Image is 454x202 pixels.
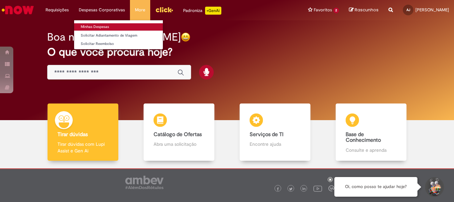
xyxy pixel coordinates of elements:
span: [PERSON_NAME] [415,7,449,13]
div: Oi, como posso te ajudar hoje? [334,177,417,197]
div: Padroniza [183,7,221,15]
img: logo_footer_workplace.png [328,185,334,191]
a: Base de Conhecimento Consulte e aprenda [323,103,419,161]
b: Base de Conhecimento [346,131,381,144]
img: click_logo_yellow_360x200.png [155,5,173,15]
h2: O que você procura hoje? [47,46,407,58]
img: logo_footer_twitter.png [289,187,292,191]
p: Abra uma solicitação [154,141,204,147]
a: Tirar dúvidas Tirar dúvidas com Lupi Assist e Gen Ai [35,103,131,161]
img: ServiceNow [1,3,35,17]
span: Rascunhos [355,7,379,13]
ul: Despesas Corporativas [74,20,163,50]
span: 2 [333,8,339,13]
span: More [135,7,145,13]
h2: Boa noite, [PERSON_NAME] [47,31,181,43]
p: Consulte e aprenda [346,147,396,153]
img: happy-face.png [181,32,190,42]
button: Iniciar Conversa de Suporte [424,177,444,197]
span: Favoritos [314,7,332,13]
img: logo_footer_youtube.png [313,184,322,193]
img: logo_footer_ambev_rotulo_gray.png [125,176,164,189]
a: Serviços de TI Encontre ajuda [227,103,323,161]
a: Solicitar Reembolso [74,40,163,48]
p: Tirar dúvidas com Lupi Assist e Gen Ai [57,141,108,154]
b: Serviços de TI [250,131,284,138]
a: Catálogo de Ofertas Abra uma solicitação [131,103,227,161]
b: Catálogo de Ofertas [154,131,202,138]
span: AJ [406,8,410,12]
a: Rascunhos [349,7,379,13]
a: Solicitar Adiantamento de Viagem [74,32,163,39]
img: logo_footer_facebook.png [276,187,280,191]
b: Tirar dúvidas [57,131,88,138]
img: logo_footer_linkedin.png [302,187,306,191]
span: Despesas Corporativas [79,7,125,13]
p: +GenAi [205,7,221,15]
p: Encontre ajuda [250,141,300,147]
span: Requisições [46,7,69,13]
a: Minhas Despesas [74,23,163,31]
